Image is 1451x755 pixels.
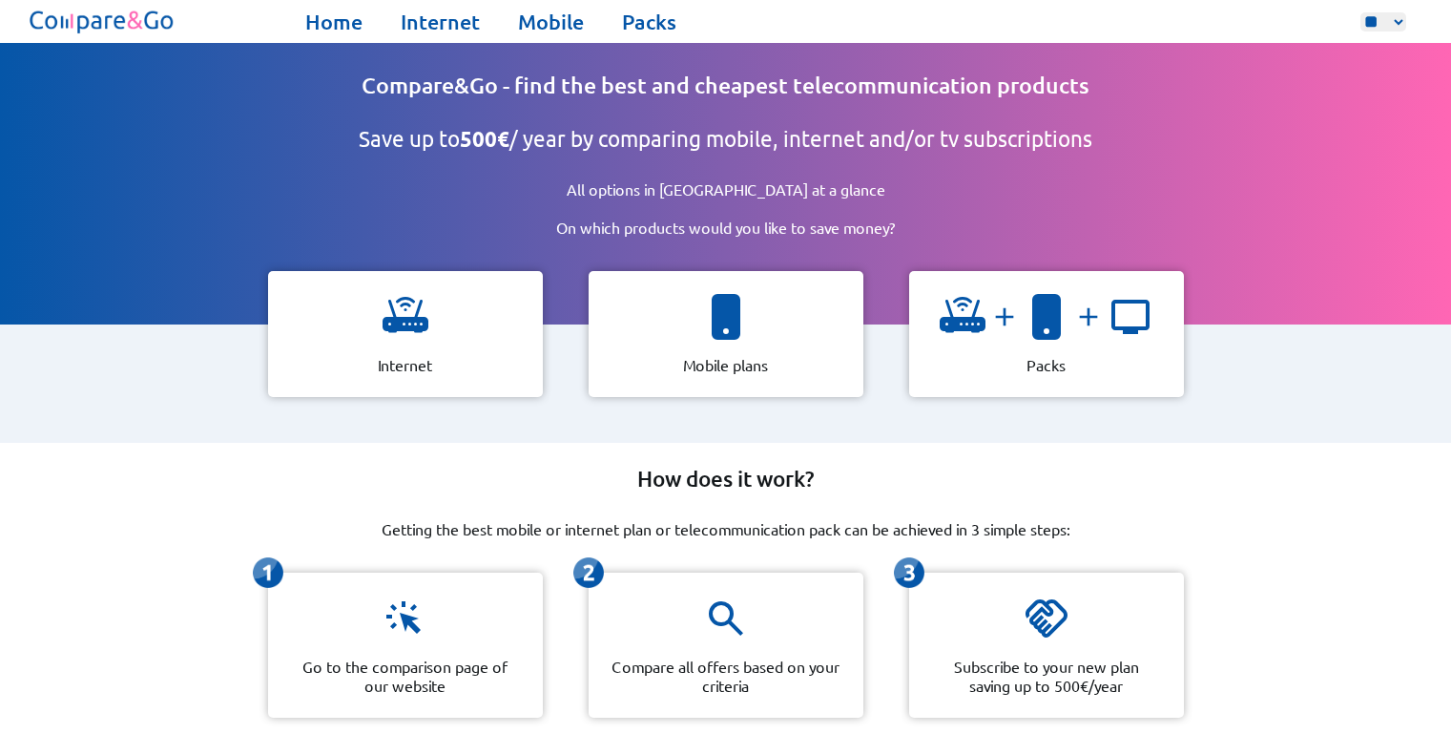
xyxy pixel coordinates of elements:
[1024,596,1069,641] img: icon representing a handshake
[622,9,676,35] a: Packs
[401,9,480,35] a: Internet
[573,557,604,588] img: icon representing the second-step
[1108,294,1153,340] img: icon representing a tv
[894,557,924,588] img: icon representing the third-step
[26,5,179,38] img: Logo of Compare&Go
[611,657,840,695] p: Compare all offers based on your criteria
[253,557,283,588] img: icon representing the first-step
[382,519,1070,538] p: Getting the best mobile or internet plan or telecommunication pack can be achieved in 3 simple st...
[1069,302,1108,332] img: and
[985,302,1024,332] img: and
[378,355,432,374] p: Internet
[894,271,1199,397] a: icon representing a wifiandicon representing a smartphoneandicon representing a tv Packs
[383,596,428,641] img: icon representing a click
[291,657,520,695] p: Go to the comparison page of our website
[683,355,768,374] p: Mobile plans
[460,126,509,152] b: 500€
[573,271,879,397] a: icon representing a smartphone Mobile plans
[305,9,363,35] a: Home
[253,271,558,397] a: icon representing a wifi Internet
[518,9,584,35] a: Mobile
[932,657,1161,695] p: Subscribe to your new plan saving up to 500€/year
[637,466,815,493] h2: How does it work?
[1024,294,1069,340] img: icon representing a smartphone
[506,179,946,199] p: All options in [GEOGRAPHIC_DATA] at a glance
[940,294,985,340] img: icon representing a wifi
[359,126,1092,153] h2: Save up to / year by comparing mobile, internet and/or tv subscriptions
[703,596,749,641] img: icon representing a magnifying glass
[362,72,1089,99] h1: Compare&Go - find the best and cheapest telecommunication products
[703,294,749,340] img: icon representing a smartphone
[495,218,956,237] p: On which products would you like to save money?
[1026,355,1066,374] p: Packs
[383,294,428,340] img: icon representing a wifi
